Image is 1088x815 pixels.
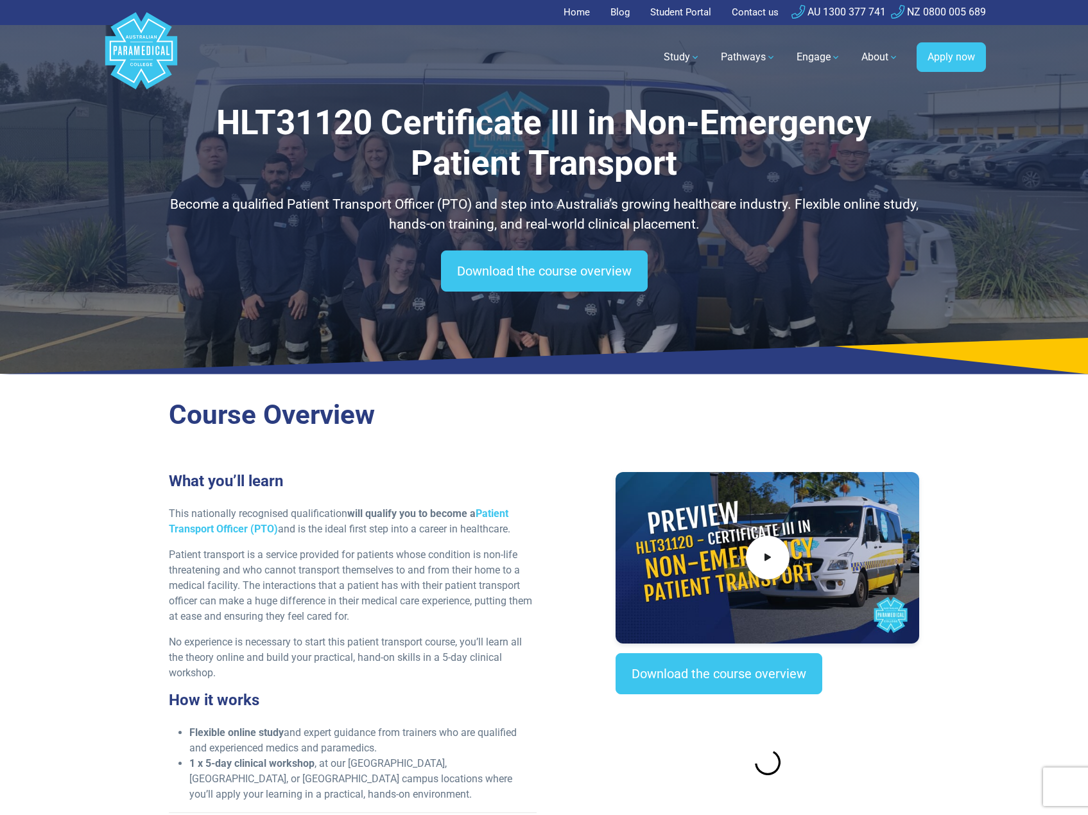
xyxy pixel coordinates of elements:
[169,103,920,184] h1: HLT31120 Certificate III in Non-Emergency Patient Transport
[169,195,920,235] p: Become a qualified Patient Transport Officer (PTO) and step into Australia’s growing healthcare i...
[169,635,537,681] p: No experience is necessary to start this patient transport course, you’ll learn all the theory on...
[854,39,906,75] a: About
[917,42,986,72] a: Apply now
[169,547,537,624] p: Patient transport is a service provided for patients whose condition is non-life threatening and ...
[789,39,849,75] a: Engage
[441,250,648,292] a: Download the course overview
[169,506,537,537] p: This nationally recognised qualification and is the ideal first step into a career in healthcare.
[103,25,180,90] a: Australian Paramedical College
[189,756,537,802] li: , at our [GEOGRAPHIC_DATA], [GEOGRAPHIC_DATA], or [GEOGRAPHIC_DATA] campus locations where you’ll...
[189,726,284,739] strong: Flexible online study
[169,507,508,535] a: Patient Transport Officer (PTO)
[656,39,708,75] a: Study
[891,6,986,18] a: NZ 0800 005 689
[189,725,537,756] li: and expert guidance from trainers who are qualified and experienced medics and paramedics.
[169,472,537,491] h3: What you’ll learn
[169,691,537,710] h3: How it works
[791,6,886,18] a: AU 1300 377 741
[616,653,822,694] a: Download the course overview
[169,507,508,535] strong: will qualify you to become a
[169,399,920,432] h2: Course Overview
[189,757,315,769] strong: 1 x 5-day clinical workshop
[713,39,784,75] a: Pathways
